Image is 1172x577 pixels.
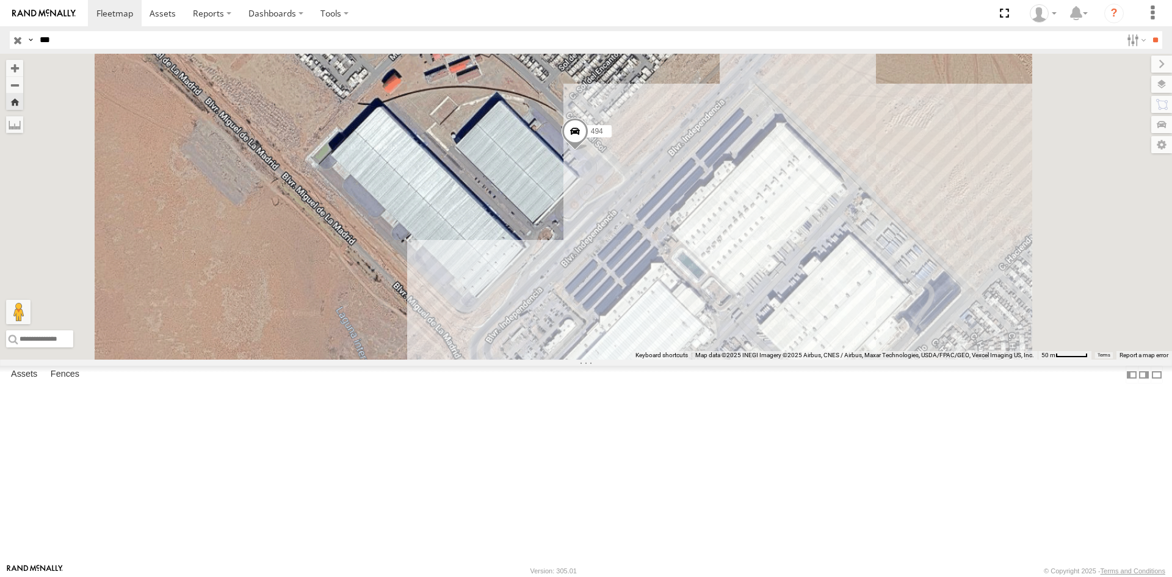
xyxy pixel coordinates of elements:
button: Map Scale: 50 m per 49 pixels [1038,351,1091,360]
div: © Copyright 2025 - [1044,567,1165,575]
a: Visit our Website [7,565,63,577]
label: Search Query [26,31,35,49]
a: Terms [1098,353,1110,358]
a: Report a map error [1120,352,1168,358]
label: Dock Summary Table to the Left [1126,366,1138,383]
label: Search Filter Options [1122,31,1148,49]
span: Map data ©2025 INEGI Imagery ©2025 Airbus, CNES / Airbus, Maxar Technologies, USDA/FPAC/GEO, Vexc... [695,352,1034,358]
label: Dock Summary Table to the Right [1138,366,1150,383]
label: Fences [45,366,85,383]
img: rand-logo.svg [12,9,76,18]
button: Drag Pegman onto the map to open Street View [6,300,31,324]
a: Terms and Conditions [1101,567,1165,575]
span: 50 m [1041,352,1055,358]
i: ? [1104,4,1124,23]
label: Measure [6,116,23,133]
button: Zoom in [6,60,23,76]
span: 494 [591,127,603,136]
button: Keyboard shortcuts [635,351,688,360]
label: Map Settings [1151,136,1172,153]
button: Zoom out [6,76,23,93]
div: Version: 305.01 [530,567,577,575]
label: Hide Summary Table [1151,366,1163,383]
button: Zoom Home [6,93,23,110]
label: Assets [5,366,43,383]
div: Roberto Garcia [1025,4,1061,23]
